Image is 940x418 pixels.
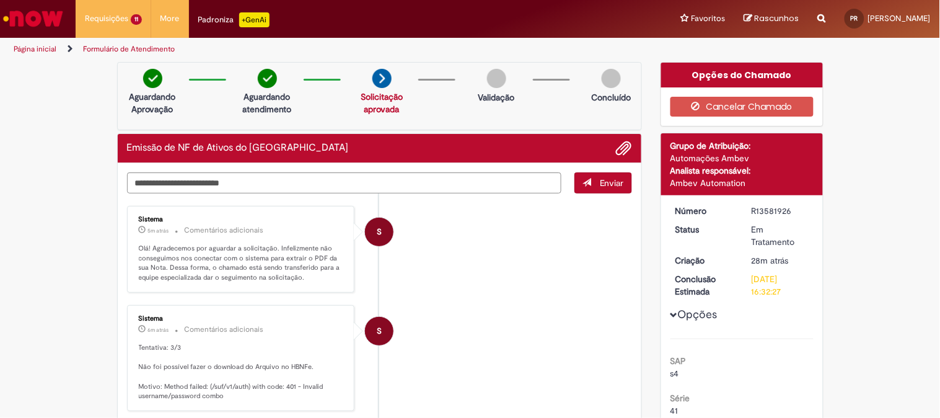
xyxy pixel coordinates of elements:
p: +GenAi [239,12,270,27]
button: Enviar [574,172,632,193]
p: Tentativa: 3/3 Não foi possível fazer o download do Arquivo no HBNFe. Motivo: Method failed: (/su... [139,343,345,401]
a: Formulário de Atendimento [83,44,175,54]
span: Requisições [85,12,128,25]
div: Sistema [139,315,345,322]
span: S [377,217,382,247]
span: 6m atrás [148,326,169,334]
div: Em Tratamento [752,223,809,248]
img: ServiceNow [1,6,65,31]
div: Ambev Automation [670,177,814,189]
div: 30/09/2025 14:32:23 [752,254,809,267]
h2: Emissão de NF de Ativos do ASVD Histórico de tíquete [127,143,349,154]
span: Enviar [600,177,624,189]
small: Comentários adicionais [185,225,264,236]
dt: Status [666,223,742,236]
dt: Criação [666,254,742,267]
div: System [365,218,393,246]
span: Rascunhos [755,12,799,24]
ul: Trilhas de página [9,38,617,61]
img: img-circle-grey.png [487,69,506,88]
span: 11 [131,14,142,25]
span: 28m atrás [752,255,789,266]
span: More [160,12,180,25]
a: Rascunhos [744,13,799,25]
b: SAP [670,355,687,367]
dt: Conclusão Estimada [666,273,742,298]
b: Série [670,393,690,404]
div: Opções do Chamado [661,63,823,87]
div: [DATE] 16:32:27 [752,273,809,298]
div: Grupo de Atribuição: [670,140,814,152]
img: check-circle-green.png [258,69,277,88]
span: 41 [670,405,679,416]
img: arrow-next.png [372,69,392,88]
p: Aguardando Aprovação [123,91,183,115]
button: Cancelar Chamado [670,97,814,117]
p: Olá! Agradecemos por aguardar a solicitação. Infelizmente não conseguimos nos conectar com o sist... [139,244,345,283]
a: Solicitação aprovada [361,91,403,115]
img: check-circle-green.png [143,69,162,88]
span: S [377,316,382,346]
div: Automações Ambev [670,152,814,164]
span: PR [851,14,858,22]
p: Concluído [591,91,631,104]
span: [PERSON_NAME] [868,13,931,24]
textarea: Digite sua mensagem aqui... [127,172,562,193]
p: Validação [478,91,515,104]
div: Sistema [139,216,345,223]
img: img-circle-grey.png [602,69,621,88]
time: 30/09/2025 14:55:25 [148,227,169,234]
div: Analista responsável: [670,164,814,177]
small: Comentários adicionais [185,324,264,335]
p: Aguardando atendimento [237,91,297,115]
span: Favoritos [692,12,726,25]
span: s4 [670,368,679,379]
div: R13581926 [752,205,809,217]
div: System [365,317,393,345]
time: 30/09/2025 14:32:23 [752,255,789,266]
dt: Número [666,205,742,217]
a: Página inicial [14,44,56,54]
span: 5m atrás [148,227,169,234]
div: Padroniza [198,12,270,27]
time: 30/09/2025 14:54:22 [148,326,169,334]
button: Adicionar anexos [616,140,632,156]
